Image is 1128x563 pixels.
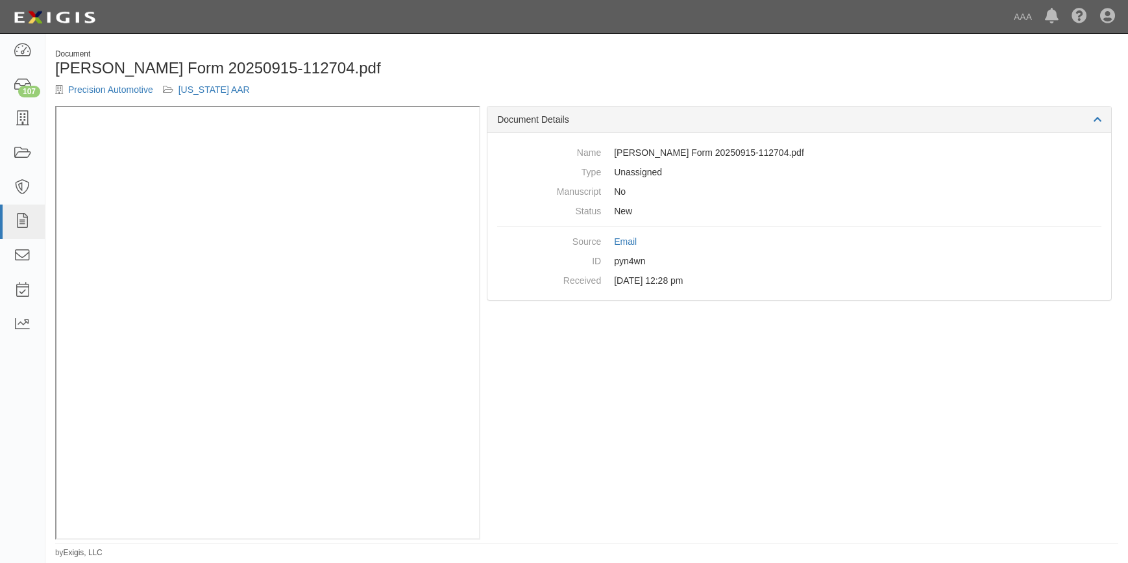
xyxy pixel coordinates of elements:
[1007,4,1038,30] a: AAA
[10,6,99,29] img: logo-5460c22ac91f19d4615b14bd174203de0afe785f0fc80cf4dbbc73dc1793850b.png
[497,182,1101,201] dd: No
[178,84,250,95] a: [US_STATE] AAR
[497,271,1101,290] dd: [DATE] 12:28 pm
[18,86,40,97] div: 107
[55,60,577,77] h1: [PERSON_NAME] Form 20250915-112704.pdf
[68,84,153,95] a: Precision Automotive
[64,548,103,557] a: Exigis, LLC
[497,251,601,268] dt: ID
[497,201,601,218] dt: Status
[497,201,1101,221] dd: New
[487,106,1111,133] div: Document Details
[1072,9,1087,25] i: Help Center - Complianz
[55,49,577,60] div: Document
[497,143,601,159] dt: Name
[497,143,1101,162] dd: [PERSON_NAME] Form 20250915-112704.pdf
[614,236,637,247] a: Email
[497,162,601,179] dt: Type
[497,271,601,287] dt: Received
[55,547,103,558] small: by
[497,232,601,248] dt: Source
[497,162,1101,182] dd: Unassigned
[497,251,1101,271] dd: pyn4wn
[497,182,601,198] dt: Manuscript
